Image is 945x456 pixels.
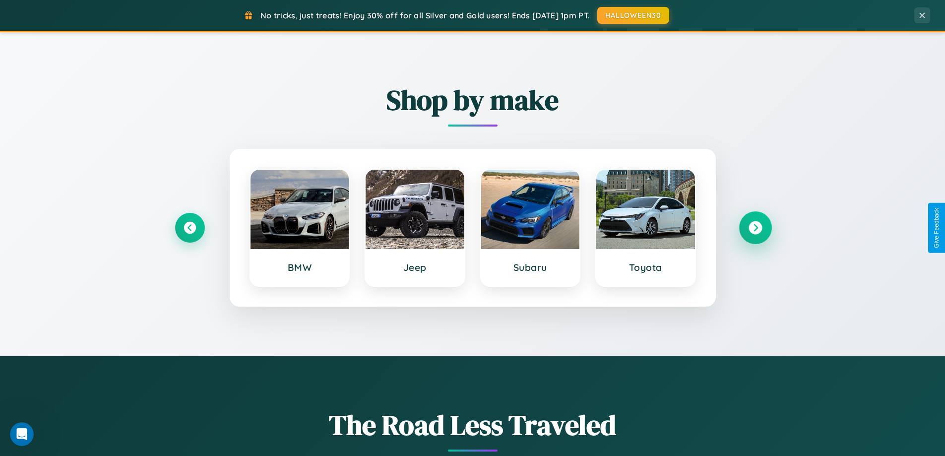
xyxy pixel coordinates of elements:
div: Give Feedback [933,208,940,248]
h3: BMW [260,261,339,273]
button: HALLOWEEN30 [597,7,669,24]
h1: The Road Less Traveled [175,406,770,444]
h3: Jeep [376,261,454,273]
iframe: Intercom live chat [10,422,34,446]
h3: Subaru [491,261,570,273]
h2: Shop by make [175,81,770,119]
span: No tricks, just treats! Enjoy 30% off for all Silver and Gold users! Ends [DATE] 1pm PT. [260,10,590,20]
h3: Toyota [606,261,685,273]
